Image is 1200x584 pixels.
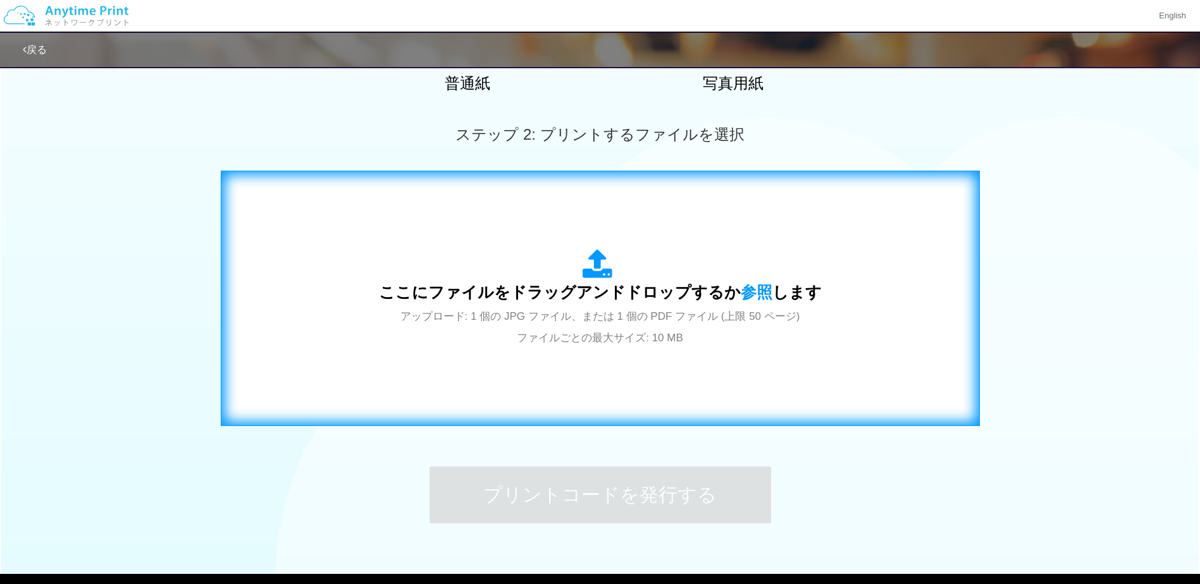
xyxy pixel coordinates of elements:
[455,126,744,143] span: ステップ 2: プリントするファイルを選択
[23,44,47,55] a: 戻る
[379,283,822,301] span: ここにファイルをドラッグアンドドロップするか します
[400,310,800,344] span: アップロード: 1 個の JPG ファイル、または 1 個の PDF ファイル (上限 50 ページ) ファイルごとの最大サイズ: 10 MB
[741,283,772,301] span: 参照
[622,75,844,92] h2: 写真用紙
[357,75,578,92] h2: 普通紙
[430,466,771,523] button: プリントコードを発行する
